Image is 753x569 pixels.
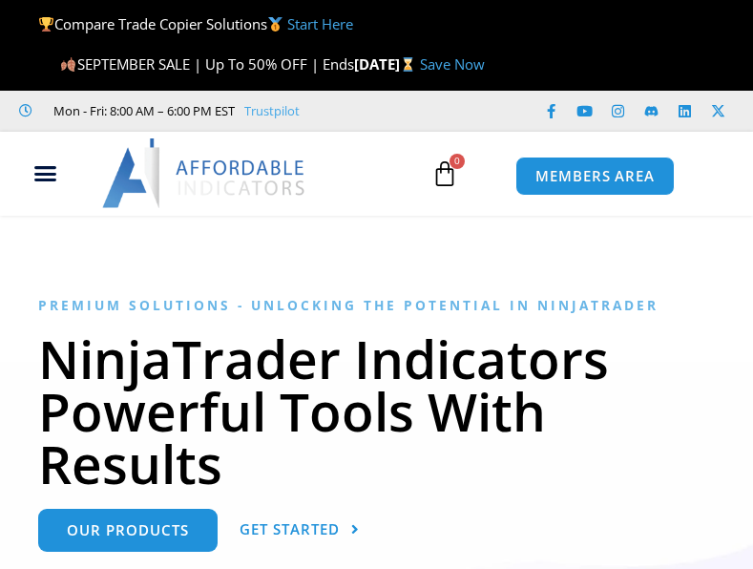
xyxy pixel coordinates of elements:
a: Start Here [287,14,353,33]
h6: Premium Solutions - Unlocking the Potential in NinjaTrader [38,297,715,313]
a: Trustpilot [244,99,300,122]
span: MEMBERS AREA [535,169,655,183]
div: Menu Toggle [9,156,83,192]
span: Our Products [67,523,189,537]
a: Our Products [38,509,218,552]
a: MEMBERS AREA [515,157,675,196]
span: Compare Trade Copier Solutions [38,14,353,33]
img: LogoAI | Affordable Indicators – NinjaTrader [102,138,307,207]
span: Get Started [240,522,340,537]
h1: NinjaTrader Indicators Powerful Tools With Results [38,332,715,490]
span: Mon - Fri: 8:00 AM – 6:00 PM EST [49,99,235,122]
span: 0 [450,154,465,169]
a: Save Now [420,54,485,74]
a: 0 [403,146,487,201]
strong: [DATE] [354,54,420,74]
span: SEPTEMBER SALE | Up To 50% OFF | Ends [60,54,353,74]
img: 🍂 [61,57,75,72]
a: Get Started [240,509,360,552]
img: 🥇 [268,17,282,32]
img: 🏆 [39,17,53,32]
img: ⌛ [401,57,415,72]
